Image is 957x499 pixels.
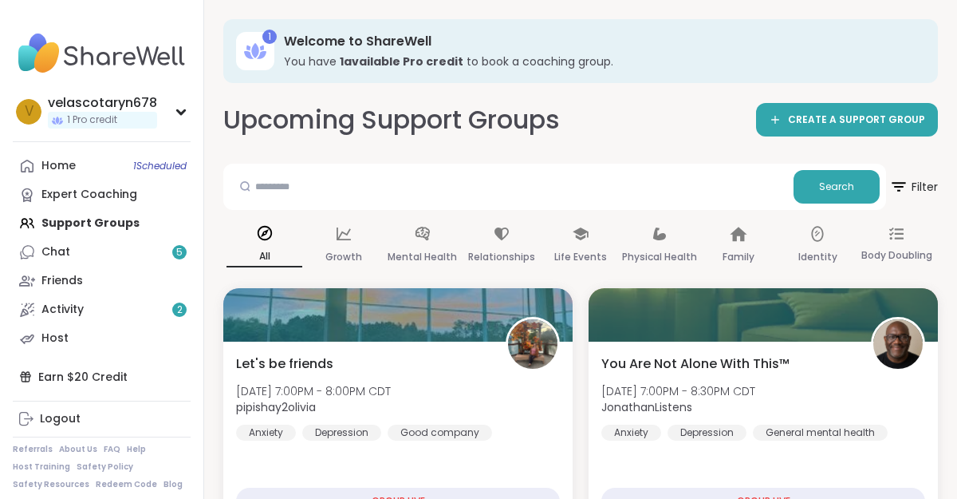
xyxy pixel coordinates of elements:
span: You Are Not Alone With This™ [601,354,790,374]
a: About Us [59,444,97,455]
div: Expert Coaching [41,187,137,203]
p: Body Doubling [861,246,932,265]
div: Logout [40,411,81,427]
span: 2 [177,303,183,317]
h3: Welcome to ShareWell [284,33,916,50]
a: Help [127,444,146,455]
a: FAQ [104,444,120,455]
span: 1 Scheduled [133,160,187,172]
img: JonathanListens [873,319,923,369]
div: Good company [388,425,492,441]
b: pipishay2olivia [236,399,316,415]
div: Depression [302,425,381,441]
span: 5 [176,246,183,259]
a: Safety Resources [13,479,89,490]
a: Safety Policy [77,461,133,473]
a: Expert Coaching [13,180,191,209]
span: [DATE] 7:00PM - 8:30PM CDT [601,383,755,399]
b: JonathanListens [601,399,692,415]
a: Host Training [13,461,70,473]
b: 1 available Pro credit [340,53,463,69]
h2: Upcoming Support Groups [223,102,560,138]
div: Chat [41,244,70,260]
p: All [226,247,302,267]
span: Let's be friends [236,354,333,374]
span: v [25,101,33,122]
img: pipishay2olivia [508,319,557,369]
a: Chat5 [13,238,191,267]
div: velascotaryn678 [48,94,157,112]
div: Anxiety [236,425,296,441]
a: Friends [13,267,191,295]
a: Redeem Code [96,479,157,490]
div: Host [41,331,69,347]
div: 1 [262,30,277,44]
button: Filter [889,164,938,210]
a: Referrals [13,444,53,455]
div: Activity [41,302,84,318]
div: Home [41,158,76,174]
p: Mental Health [388,248,457,267]
h3: You have to book a coaching group. [284,53,916,69]
button: Search [794,170,880,204]
span: CREATE A SUPPORT GROUP [788,113,925,127]
img: ShareWell Nav Logo [13,26,191,81]
a: Activity2 [13,295,191,324]
a: Host [13,324,191,353]
a: Blog [163,479,183,490]
div: Depression [668,425,746,441]
span: Filter [889,168,938,206]
div: Anxiety [601,425,661,441]
span: 1 Pro credit [67,113,117,127]
p: Life Events [554,248,607,267]
a: Home1Scheduled [13,152,191,180]
p: Family [723,248,754,267]
p: Physical Health [622,248,697,267]
span: [DATE] 7:00PM - 8:00PM CDT [236,383,391,399]
p: Identity [798,248,837,267]
div: Earn $20 Credit [13,362,191,391]
a: Logout [13,405,191,434]
div: Friends [41,273,83,289]
p: Growth [325,248,362,267]
span: Search [819,180,854,194]
p: Relationships [468,248,535,267]
div: General mental health [753,425,888,441]
a: CREATE A SUPPORT GROUP [756,103,938,137]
